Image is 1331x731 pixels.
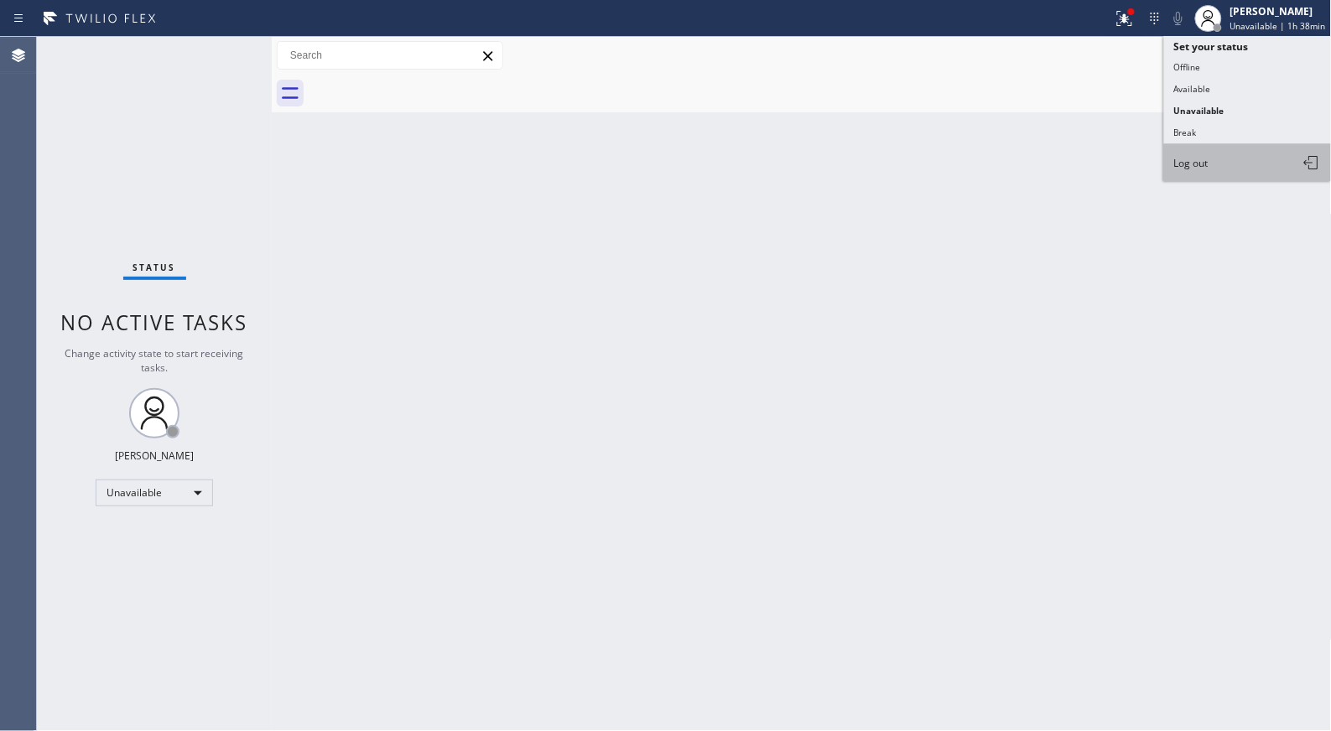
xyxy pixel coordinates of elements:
div: [PERSON_NAME] [115,448,194,463]
span: No active tasks [61,308,248,336]
span: Status [133,262,176,273]
span: Unavailable | 1h 38min [1230,20,1326,32]
div: [PERSON_NAME] [1230,4,1326,18]
span: Change activity state to start receiving tasks. [65,346,244,375]
button: Mute [1167,7,1190,30]
div: Unavailable [96,480,213,506]
input: Search [278,42,502,69]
